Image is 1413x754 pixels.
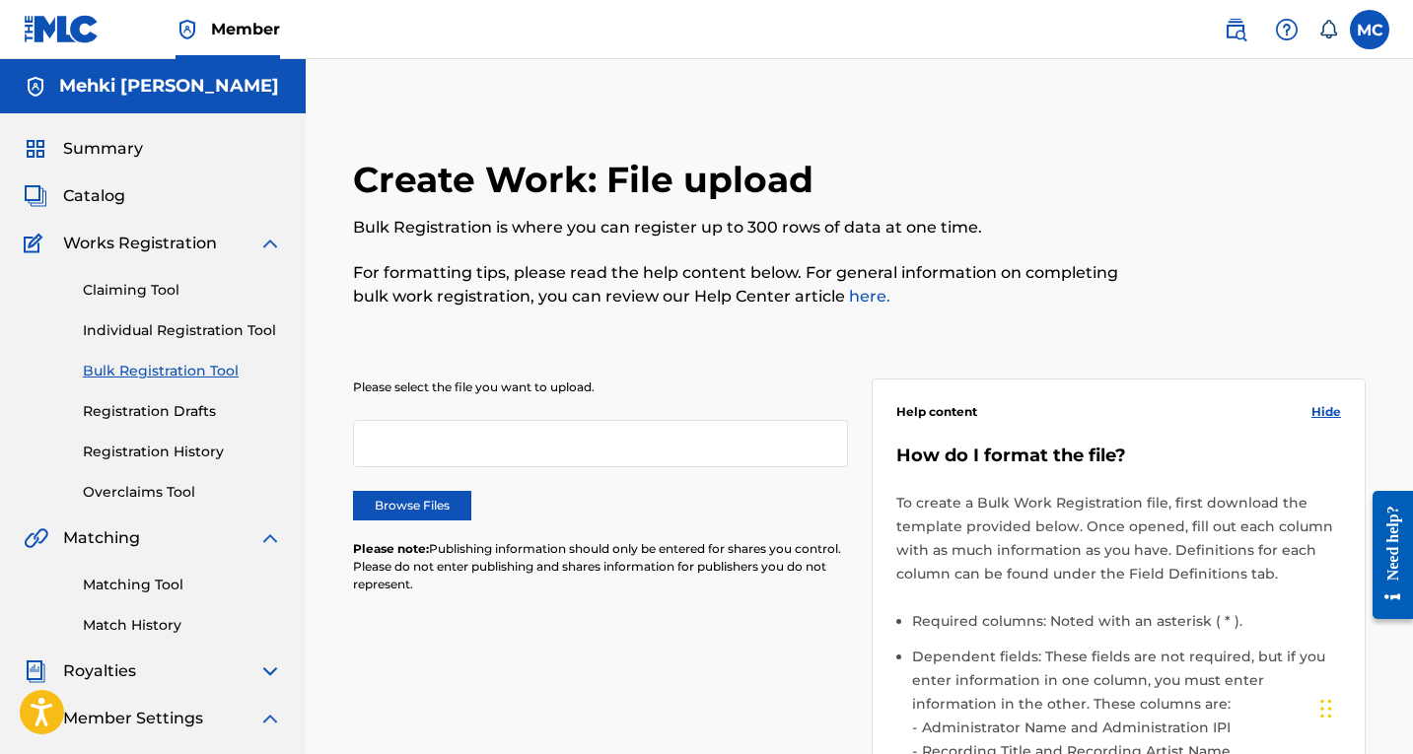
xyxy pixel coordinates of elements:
[353,378,848,396] p: Please select the file you want to upload.
[83,442,282,462] a: Registration History
[59,75,279,98] h5: Mehki Corpening
[24,137,143,161] a: SummarySummary
[258,526,282,550] img: expand
[845,287,890,306] a: here.
[83,280,282,301] a: Claiming Tool
[63,707,203,730] span: Member Settings
[896,403,977,421] span: Help content
[258,707,282,730] img: expand
[24,15,100,43] img: MLC Logo
[353,541,429,556] span: Please note:
[258,659,282,683] img: expand
[353,491,471,520] label: Browse Files
[1275,18,1299,41] img: help
[24,232,49,255] img: Works Registration
[63,232,217,255] span: Works Registration
[24,184,47,208] img: Catalog
[24,526,48,550] img: Matching
[83,575,282,595] a: Matching Tool
[83,320,282,341] a: Individual Registration Tool
[24,75,47,99] img: Accounts
[353,261,1133,308] p: For formatting tips, please read the help content below. For general information on completing bu...
[1350,10,1389,49] div: User Menu
[917,716,1342,739] li: Administrator Name and Administration IPI
[83,615,282,636] a: Match History
[1267,10,1307,49] div: Help
[353,216,1133,240] p: Bulk Registration is where you can register up to 300 rows of data at one time.
[24,184,125,208] a: CatalogCatalog
[1216,10,1255,49] a: Public Search
[63,184,125,208] span: Catalog
[83,401,282,422] a: Registration Drafts
[83,361,282,381] a: Bulk Registration Tool
[896,445,1342,467] h5: How do I format the file?
[1358,476,1413,635] iframe: Resource Center
[1320,679,1332,738] div: Drag
[896,491,1342,585] p: To create a Bulk Work Registration file, first download the template provided below. Once opened,...
[353,158,823,202] h2: Create Work: File upload
[258,232,282,255] img: expand
[1224,18,1247,41] img: search
[24,659,47,683] img: Royalties
[353,540,848,593] p: Publishing information should only be entered for shares you control. Please do not enter publish...
[83,482,282,503] a: Overclaims Tool
[1311,403,1341,421] span: Hide
[211,18,280,40] span: Member
[1318,20,1338,39] div: Notifications
[1314,659,1413,754] iframe: Chat Widget
[912,609,1342,645] li: Required columns: Noted with an asterisk ( * ).
[63,659,136,683] span: Royalties
[24,137,47,161] img: Summary
[63,526,140,550] span: Matching
[176,18,199,41] img: Top Rightsholder
[63,137,143,161] span: Summary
